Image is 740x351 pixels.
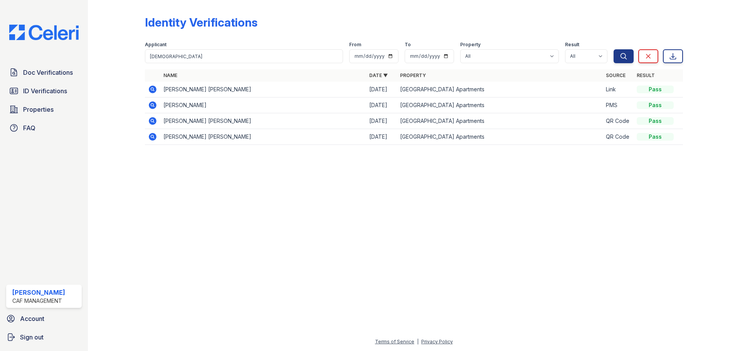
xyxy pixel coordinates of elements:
span: FAQ [23,123,35,133]
a: ID Verifications [6,83,82,99]
div: [PERSON_NAME] [12,288,65,297]
div: CAF Management [12,297,65,305]
td: [GEOGRAPHIC_DATA] Apartments [397,113,603,129]
td: QR Code [603,113,634,129]
td: [DATE] [366,129,397,145]
div: | [417,339,419,344]
a: Property [400,72,426,78]
span: Properties [23,105,54,114]
div: Pass [637,133,674,141]
label: Applicant [145,42,166,48]
label: To [405,42,411,48]
a: Doc Verifications [6,65,82,80]
td: [PERSON_NAME] [PERSON_NAME] [160,82,366,97]
td: [PERSON_NAME] [PERSON_NAME] [160,129,366,145]
img: CE_Logo_Blue-a8612792a0a2168367f1c8372b55b34899dd931a85d93a1a3d3e32e68fde9ad4.png [3,25,85,40]
span: Sign out [20,333,44,342]
td: [DATE] [366,113,397,129]
td: [GEOGRAPHIC_DATA] Apartments [397,97,603,113]
a: FAQ [6,120,82,136]
td: [PERSON_NAME] [PERSON_NAME] [160,113,366,129]
label: Property [460,42,481,48]
a: Terms of Service [375,339,414,344]
a: Result [637,72,655,78]
a: Account [3,311,85,326]
td: [PERSON_NAME] [160,97,366,113]
div: Identity Verifications [145,15,257,29]
a: Date ▼ [369,72,388,78]
a: Name [163,72,177,78]
input: Search by name or phone number [145,49,343,63]
a: Sign out [3,329,85,345]
div: Pass [637,117,674,125]
td: QR Code [603,129,634,145]
a: Source [606,72,626,78]
label: From [349,42,361,48]
span: ID Verifications [23,86,67,96]
td: [DATE] [366,82,397,97]
td: [DATE] [366,97,397,113]
a: Privacy Policy [421,339,453,344]
td: [GEOGRAPHIC_DATA] Apartments [397,129,603,145]
span: Doc Verifications [23,68,73,77]
td: [GEOGRAPHIC_DATA] Apartments [397,82,603,97]
a: Properties [6,102,82,117]
td: Link [603,82,634,97]
div: Pass [637,86,674,93]
div: Pass [637,101,674,109]
label: Result [565,42,579,48]
td: PMS [603,97,634,113]
span: Account [20,314,44,323]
